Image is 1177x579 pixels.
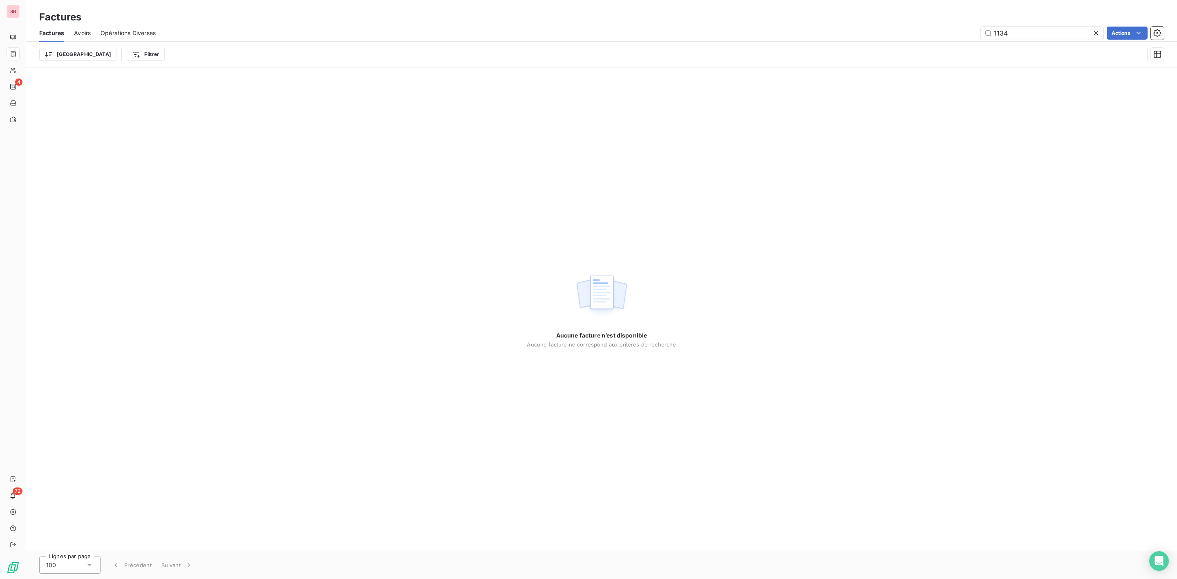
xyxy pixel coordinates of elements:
[7,561,20,574] img: Logo LeanPay
[527,341,676,348] span: Aucune facture ne correspond aux critères de recherche
[1149,551,1169,571] div: Open Intercom Messenger
[74,29,91,37] span: Avoirs
[15,78,22,86] span: 4
[157,557,198,574] button: Suivant
[556,331,647,340] span: Aucune facture n’est disponible
[13,487,22,495] span: 72
[1107,27,1148,40] button: Actions
[127,48,164,61] button: Filtrer
[101,29,156,37] span: Opérations Diverses
[7,5,20,18] div: SB
[39,29,64,37] span: Factures
[39,48,116,61] button: [GEOGRAPHIC_DATA]
[575,271,628,322] img: empty state
[39,10,81,25] h3: Factures
[981,27,1103,40] input: Rechercher
[46,561,56,569] span: 100
[107,557,157,574] button: Précédent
